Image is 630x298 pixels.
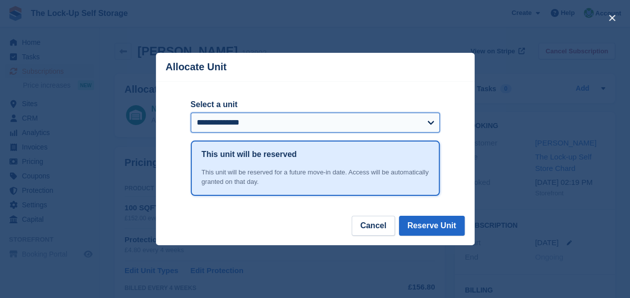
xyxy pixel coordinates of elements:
h1: This unit will be reserved [202,149,297,160]
button: close [604,10,620,26]
div: This unit will be reserved for a future move-in date. Access will be automatically granted on tha... [202,167,429,187]
p: Allocate Unit [166,61,227,73]
label: Select a unit [191,99,440,111]
button: Reserve Unit [399,216,465,236]
button: Cancel [352,216,394,236]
